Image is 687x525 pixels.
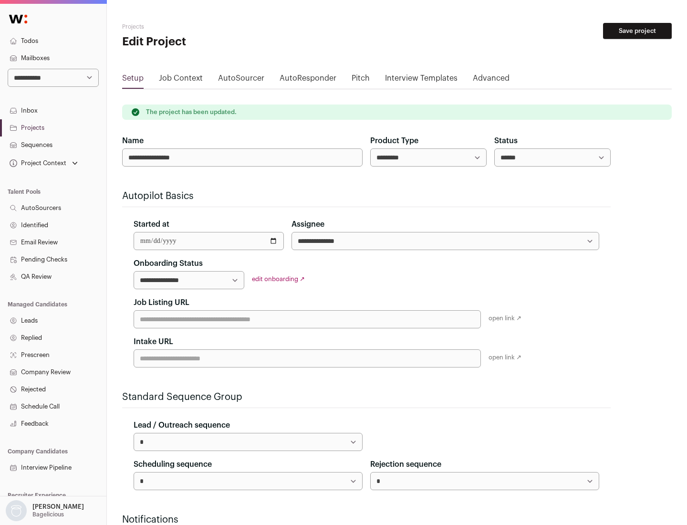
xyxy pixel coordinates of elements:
button: Save project [603,23,672,39]
a: Pitch [352,73,370,88]
h2: Autopilot Basics [122,189,611,203]
label: Product Type [370,135,418,147]
img: Wellfound [4,10,32,29]
label: Lead / Outreach sequence [134,420,230,431]
h2: Standard Sequence Group [122,390,611,404]
label: Intake URL [134,336,173,347]
label: Assignee [291,219,324,230]
a: Setup [122,73,144,88]
h2: Projects [122,23,305,31]
a: edit onboarding ↗ [252,276,305,282]
button: Open dropdown [8,157,80,170]
a: AutoSourcer [218,73,264,88]
label: Status [494,135,518,147]
label: Job Listing URL [134,297,189,308]
label: Onboarding Status [134,258,203,269]
div: Project Context [8,159,66,167]
label: Rejection sequence [370,459,441,470]
img: nopic.png [6,500,27,521]
p: The project has been updated. [146,108,237,116]
label: Name [122,135,144,147]
label: Scheduling sequence [134,459,212,470]
a: AutoResponder [280,73,336,88]
a: Advanced [473,73,510,88]
label: Started at [134,219,169,230]
button: Open dropdown [4,500,86,521]
h1: Edit Project [122,34,305,50]
a: Interview Templates [385,73,458,88]
a: Job Context [159,73,203,88]
p: [PERSON_NAME] [32,503,84,511]
p: Bagelicious [32,511,64,518]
